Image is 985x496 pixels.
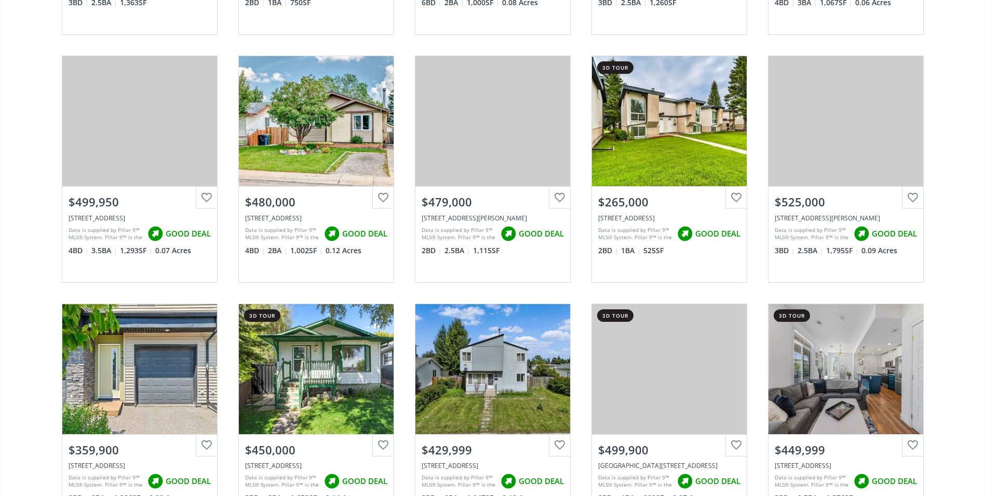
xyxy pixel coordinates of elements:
[228,45,404,293] a: $480,000[STREET_ADDRESS]Data is supplied by Pillar 9™ MLS® System. Pillar 9™ is the owner of the ...
[455,364,530,374] div: View Photos & Details
[342,476,387,487] span: GOOD DEAL
[91,245,117,256] span: 3.5 BA
[245,194,387,210] div: $480,000
[120,245,153,256] span: 1,293 SF
[674,224,695,244] img: rating icon
[775,194,917,210] div: $525,000
[775,442,917,458] div: $449,999
[102,116,177,126] div: View Photos & Details
[290,245,323,256] span: 1,002 SF
[632,116,707,126] div: View Photos & Details
[422,194,564,210] div: $479,000
[422,442,564,458] div: $429,999
[69,442,211,458] div: $359,900
[245,214,387,223] div: 147 Abadan Crescent NE, Calgary, AB T2A6P2
[498,224,519,244] img: rating icon
[69,226,142,242] div: Data is supplied by Pillar 9™ MLS® System. Pillar 9™ is the owner of the copyright in its MLS® Sy...
[422,474,495,489] div: Data is supplied by Pillar 9™ MLS® System. Pillar 9™ is the owner of the copyright in its MLS® Sy...
[155,245,191,256] span: 0.07 Acres
[775,214,917,223] div: 86 Legacy Glen Way SE, Calgary, AB T2X 4E4
[51,45,228,293] a: $499,950[STREET_ADDRESS]Data is supplied by Pillar 9™ MLS® System. Pillar 9™ is the owner of the ...
[245,461,387,470] div: 13 Martingrove Court NE, Calgary, AB T3J 2S3
[321,224,342,244] img: rating icon
[69,461,211,470] div: 346 covecreek Circle NE, Calgary, AB T3K0W6
[598,214,740,223] div: 9910 26 Street SW, Calgary, AB T2V3Z1
[245,442,387,458] div: $450,000
[775,461,917,470] div: 268 Seton Passage SE, Calgary, AB T3M 3A7
[851,471,872,492] img: rating icon
[422,226,495,242] div: Data is supplied by Pillar 9™ MLS® System. Pillar 9™ is the owner of the copyright in its MLS® Sy...
[872,228,917,239] span: GOOD DEAL
[422,245,442,256] span: 2 BD
[498,471,519,492] img: rating icon
[268,245,288,256] span: 2 BA
[621,245,641,256] span: 1 BA
[598,194,740,210] div: $265,000
[69,194,211,210] div: $499,950
[808,364,883,374] div: View Photos & Details
[826,245,859,256] span: 1,795 SF
[422,214,564,223] div: 41 Auburn Meadows Way SE, Calgary, AB T3M 2H8
[775,226,848,242] div: Data is supplied by Pillar 9™ MLS® System. Pillar 9™ is the owner of the copyright in its MLS® Sy...
[422,461,564,470] div: 928 Pensdale Crescent SE, Calgary, AB T2A2G1
[872,476,917,487] span: GOOD DEAL
[598,226,672,242] div: Data is supplied by Pillar 9™ MLS® System. Pillar 9™ is the owner of the copyright in its MLS® Sy...
[861,245,897,256] span: 0.09 Acres
[69,474,142,489] div: Data is supplied by Pillar 9™ MLS® System. Pillar 9™ is the owner of the copyright in its MLS® Sy...
[643,245,664,256] span: 525 SF
[69,214,211,223] div: 79 Saddlebrook Common NE, Calgary, AB T3J 0J6
[758,45,934,293] a: $525,000[STREET_ADDRESS][PERSON_NAME]Data is supplied by Pillar 9™ MLS® System. Pillar 9™ is the ...
[598,442,740,458] div: $499,900
[444,245,470,256] span: 2.5 BA
[279,116,354,126] div: View Photos & Details
[674,471,695,492] img: rating icon
[808,116,883,126] div: View Photos & Details
[851,224,872,244] img: rating icon
[695,476,740,487] span: GOOD DEAL
[404,45,581,293] a: $479,000[STREET_ADDRESS][PERSON_NAME]Data is supplied by Pillar 9™ MLS® System. Pillar 9™ is the ...
[775,245,795,256] span: 3 BD
[581,45,758,293] a: 3d tour$265,000[STREET_ADDRESS]Data is supplied by Pillar 9™ MLS® System. Pillar 9™ is the owner ...
[519,476,564,487] span: GOOD DEAL
[775,474,848,489] div: Data is supplied by Pillar 9™ MLS® System. Pillar 9™ is the owner of the copyright in its MLS® Sy...
[166,476,211,487] span: GOOD DEAL
[245,474,319,489] div: Data is supplied by Pillar 9™ MLS® System. Pillar 9™ is the owner of the copyright in its MLS® Sy...
[321,471,342,492] img: rating icon
[245,245,265,256] span: 4 BD
[166,228,211,239] span: GOOD DEAL
[519,228,564,239] span: GOOD DEAL
[598,461,740,470] div: 2025 26A Street SW, Calgary, AB T3E 2B9
[455,116,530,126] div: View Photos & Details
[102,364,177,374] div: View Photos & Details
[326,245,361,256] span: 0.12 Acres
[473,245,500,256] span: 1,115 SF
[798,245,824,256] span: 2.5 BA
[245,226,319,242] div: Data is supplied by Pillar 9™ MLS® System. Pillar 9™ is the owner of the copyright in its MLS® Sy...
[598,245,618,256] span: 2 BD
[279,364,354,374] div: View Photos & Details
[69,245,89,256] span: 4 BD
[342,228,387,239] span: GOOD DEAL
[145,471,166,492] img: rating icon
[695,228,740,239] span: GOOD DEAL
[145,224,166,244] img: rating icon
[598,474,672,489] div: Data is supplied by Pillar 9™ MLS® System. Pillar 9™ is the owner of the copyright in its MLS® Sy...
[632,364,707,374] div: View Photos & Details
